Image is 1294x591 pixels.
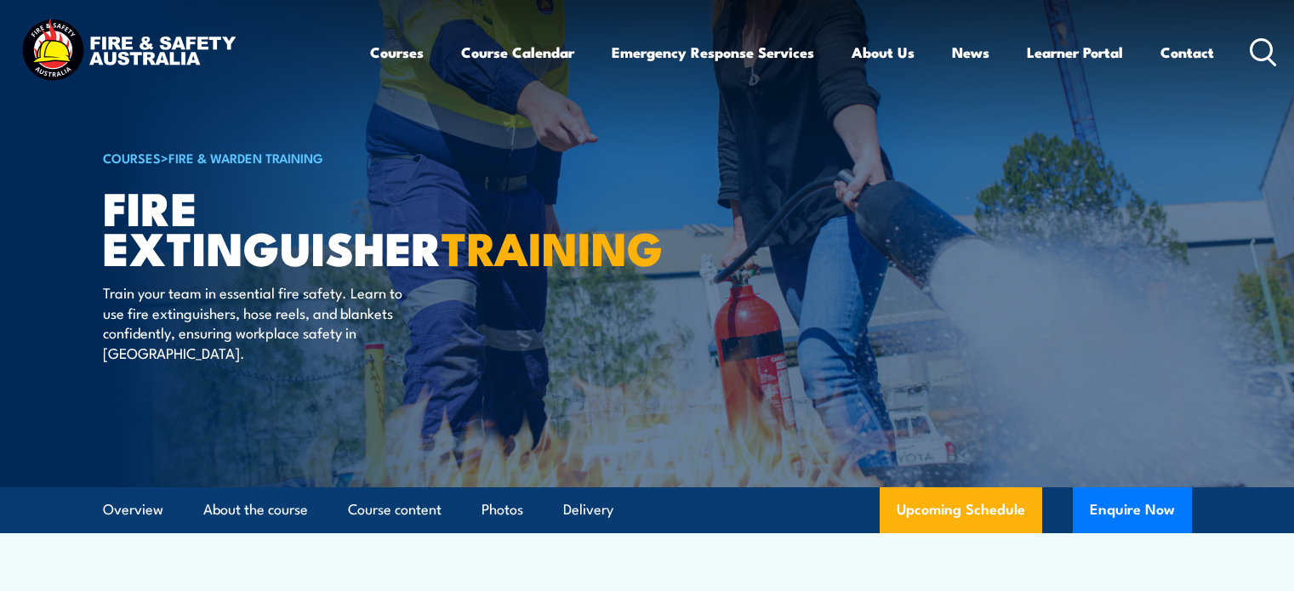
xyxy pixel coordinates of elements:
[348,487,442,532] a: Course content
[852,30,915,75] a: About Us
[563,487,613,532] a: Delivery
[952,30,989,75] a: News
[1027,30,1123,75] a: Learner Portal
[1160,30,1214,75] a: Contact
[482,487,523,532] a: Photos
[103,282,413,362] p: Train your team in essential fire safety. Learn to use fire extinguishers, hose reels, and blanke...
[203,487,308,532] a: About the course
[880,487,1042,533] a: Upcoming Schedule
[461,30,574,75] a: Course Calendar
[1073,487,1192,533] button: Enquire Now
[103,487,163,532] a: Overview
[612,30,814,75] a: Emergency Response Services
[442,211,663,281] strong: TRAINING
[103,147,523,168] h6: >
[168,148,323,167] a: Fire & Warden Training
[103,148,161,167] a: COURSES
[103,187,523,266] h1: Fire Extinguisher
[370,30,424,75] a: Courses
